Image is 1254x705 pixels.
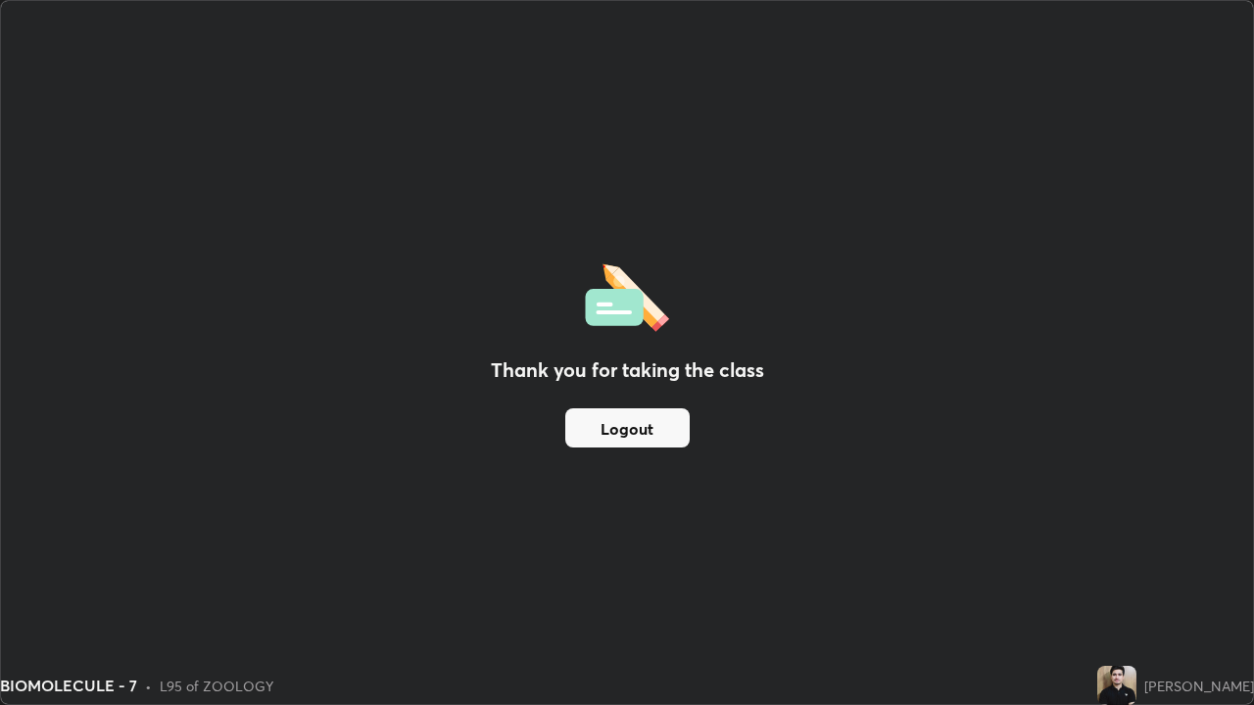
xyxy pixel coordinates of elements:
div: [PERSON_NAME] [1144,676,1254,696]
div: L95 of ZOOLOGY [160,676,273,696]
div: • [145,676,152,696]
h2: Thank you for taking the class [491,355,764,385]
img: offlineFeedback.1438e8b3.svg [585,258,669,332]
button: Logout [565,408,690,447]
img: 6cece3184ad04555805104c557818702.jpg [1097,666,1136,705]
